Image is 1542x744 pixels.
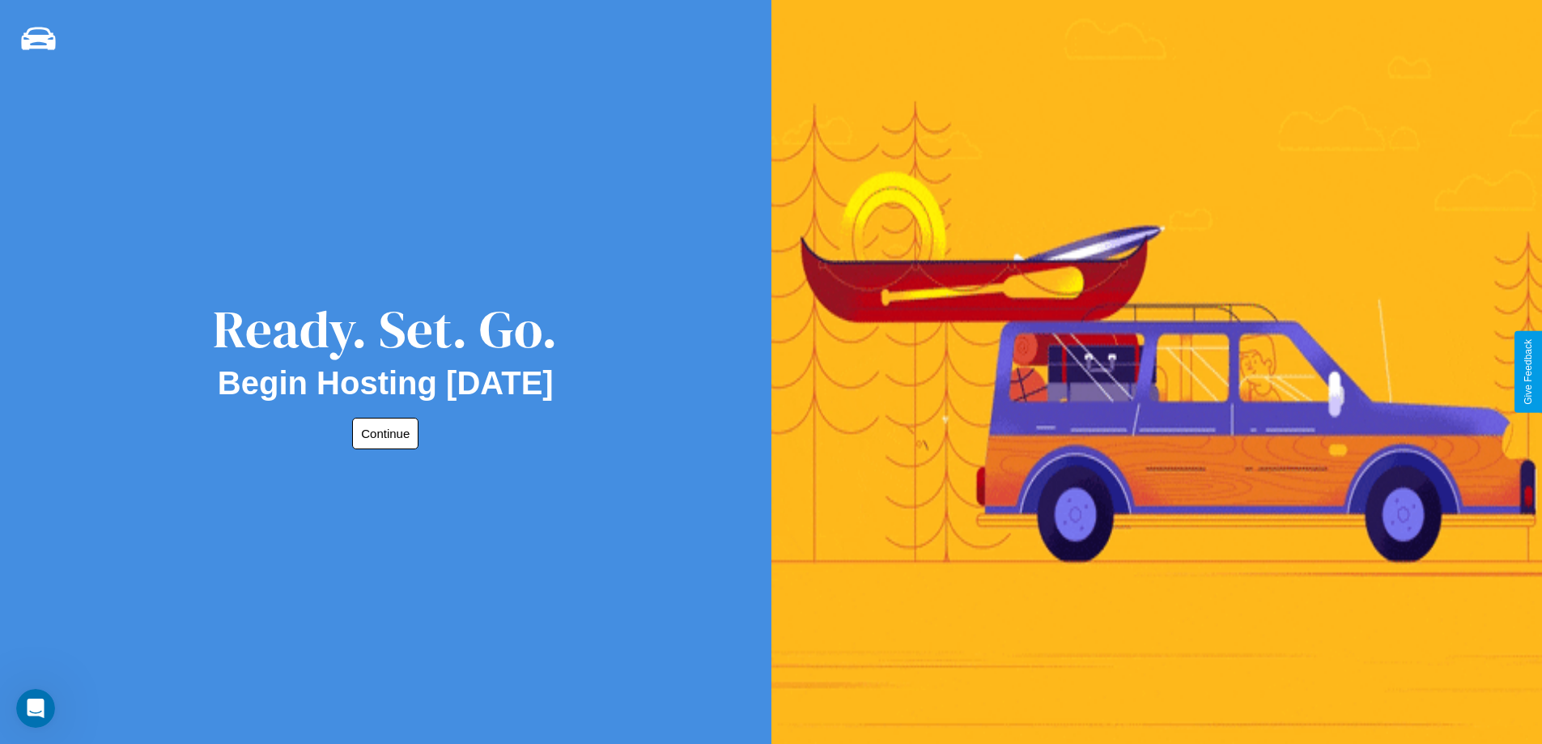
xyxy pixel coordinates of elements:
button: Continue [352,418,418,449]
iframe: Intercom live chat [16,689,55,728]
h2: Begin Hosting [DATE] [218,365,554,402]
div: Give Feedback [1523,339,1534,405]
div: Ready. Set. Go. [213,293,558,365]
